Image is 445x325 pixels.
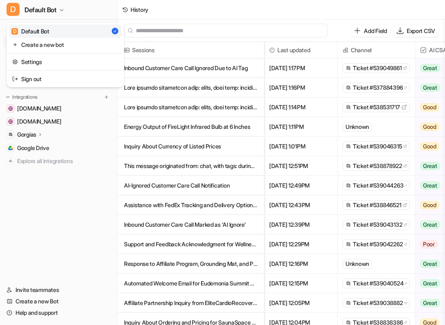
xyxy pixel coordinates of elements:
div: DDefault Bot [7,23,124,87]
a: Create a new bot [9,38,122,51]
a: Settings [9,55,122,69]
span: D [11,28,18,35]
span: D [7,3,20,16]
img: reset [12,57,18,66]
img: reset [12,75,18,83]
img: reset [12,40,18,49]
a: Sign out [9,72,122,86]
span: Default Bot [24,4,57,15]
div: Default Bot [11,27,49,35]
